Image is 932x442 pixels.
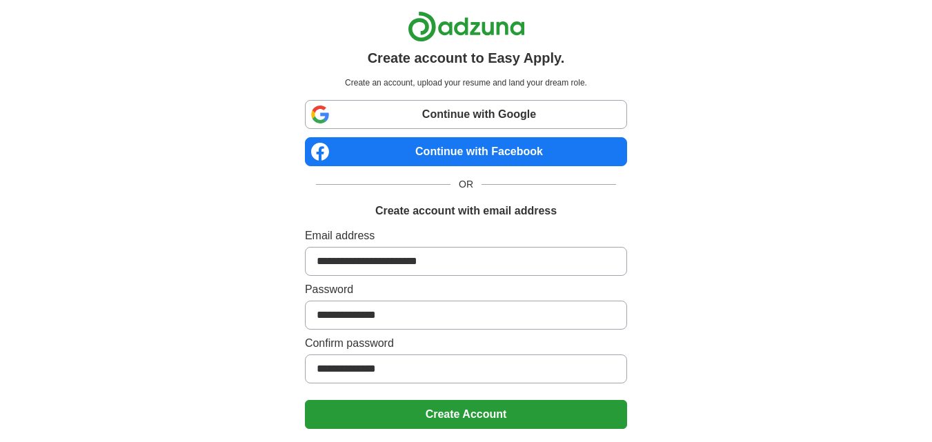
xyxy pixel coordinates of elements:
a: Continue with Facebook [305,137,627,166]
button: Create Account [305,400,627,429]
h1: Create account to Easy Apply. [368,48,565,68]
h1: Create account with email address [375,203,557,219]
span: OR [450,177,482,192]
img: Adzuna logo [408,11,525,42]
label: Email address [305,228,627,244]
p: Create an account, upload your resume and land your dream role. [308,77,624,89]
label: Confirm password [305,335,627,352]
a: Continue with Google [305,100,627,129]
label: Password [305,281,627,298]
